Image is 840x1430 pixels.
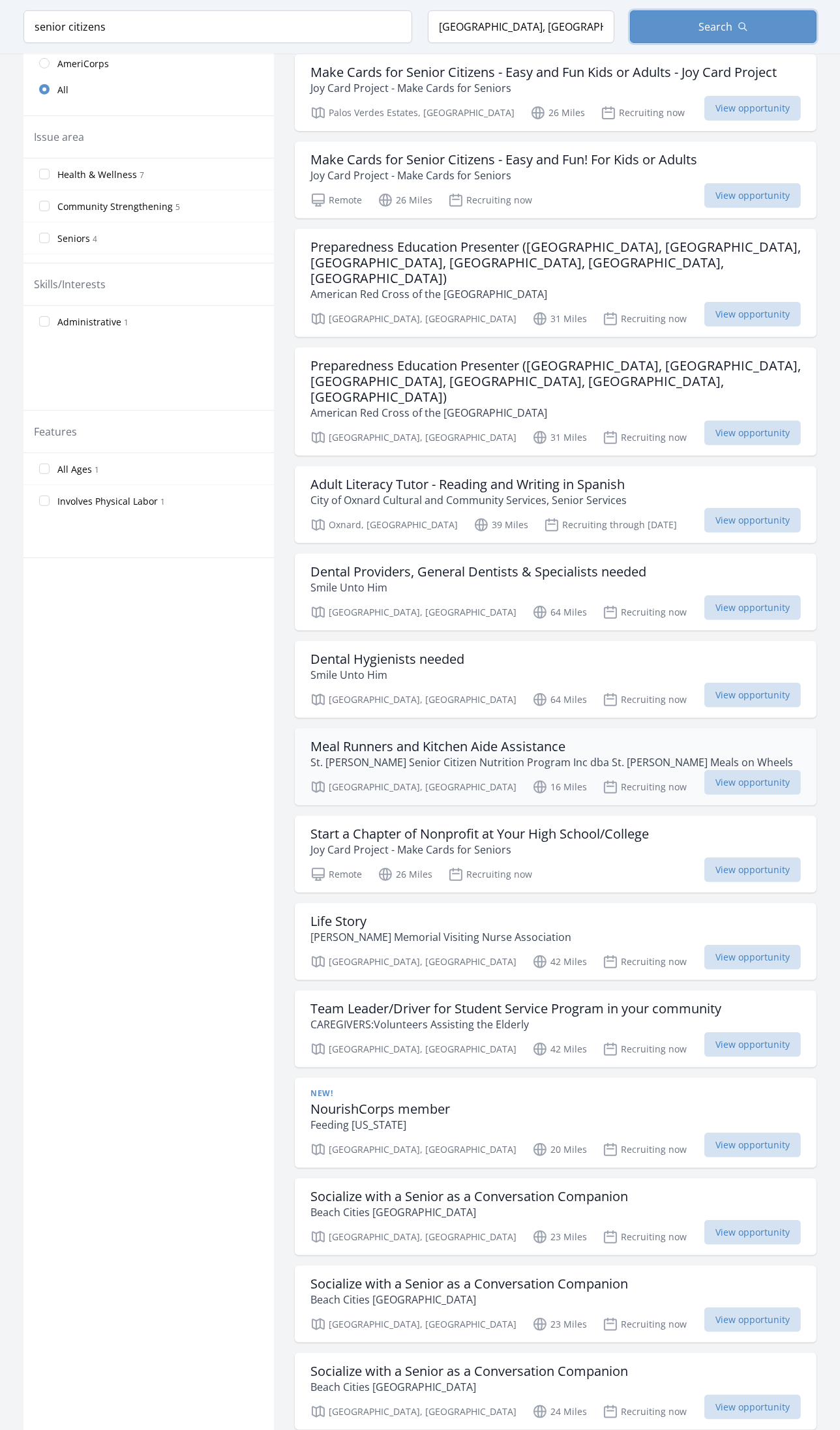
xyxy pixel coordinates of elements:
[310,1001,721,1017] h3: Team Leader/Driver for Student Service Program in your community
[310,430,517,445] p: [GEOGRAPHIC_DATA], [GEOGRAPHIC_DATA]
[310,954,517,970] p: [GEOGRAPHIC_DATA], [GEOGRAPHIC_DATA]
[704,1220,801,1245] span: View opportunity
[310,1292,628,1307] p: Beach Cities [GEOGRAPHIC_DATA]
[310,65,777,80] h3: Make Cards for Senior Citizens - Easy and Fun Kids or Adults - Joy Card Project
[310,779,517,795] p: [GEOGRAPHIC_DATA], [GEOGRAPHIC_DATA]
[175,201,180,213] span: 5
[601,105,685,121] p: Recruiting now
[704,1133,801,1157] span: View opportunity
[39,496,50,506] input: Involves Physical Labor 1
[310,492,627,508] p: City of Oxnard Cultural and Community Services, Senior Services
[34,129,84,145] legend: Issue area
[378,867,432,882] p: 26 Miles
[39,201,50,211] input: Community Strengthening 5
[603,1142,687,1157] p: Recruiting now
[704,302,801,327] span: View opportunity
[310,1204,628,1220] p: Beach Cities [GEOGRAPHIC_DATA]
[704,1032,801,1057] span: View opportunity
[532,779,587,795] p: 16 Miles
[39,464,50,474] input: All Ages 1
[57,83,68,97] span: All
[310,239,801,286] h3: Preparedness Education Presenter ([GEOGRAPHIC_DATA], [GEOGRAPHIC_DATA], [GEOGRAPHIC_DATA], [GEOGR...
[310,842,649,857] p: Joy Card Project - Make Cards for Seniors
[23,50,274,76] a: AmeriCorps
[295,466,817,543] a: Adult Literacy Tutor - Reading and Writing in Spanish City of Oxnard Cultural and Community Servi...
[310,311,517,327] p: [GEOGRAPHIC_DATA], [GEOGRAPHIC_DATA]
[295,142,817,218] a: Make Cards for Senior Citizens - Easy and Fun! For Kids or Adults Joy Card Project - Make Cards f...
[310,1229,517,1245] p: [GEOGRAPHIC_DATA], [GEOGRAPHIC_DATA]
[57,200,173,213] span: Community Strengthening
[57,316,121,329] span: Administrative
[310,604,517,620] p: [GEOGRAPHIC_DATA], [GEOGRAPHIC_DATA]
[603,1317,687,1332] p: Recruiting now
[530,105,585,121] p: 26 Miles
[295,641,817,718] a: Dental Hygienists needed Smile Unto Him [GEOGRAPHIC_DATA], [GEOGRAPHIC_DATA] 64 Miles Recruiting ...
[704,508,801,533] span: View opportunity
[295,1178,817,1255] a: Socialize with a Senior as a Conversation Companion Beach Cities [GEOGRAPHIC_DATA] [GEOGRAPHIC_DA...
[57,495,158,508] span: Involves Physical Labor
[310,929,571,945] p: [PERSON_NAME] Memorial Visiting Nurse Association
[310,692,517,708] p: [GEOGRAPHIC_DATA], [GEOGRAPHIC_DATA]
[310,1189,628,1204] h3: Socialize with a Senior as a Conversation Companion
[704,183,801,208] span: View opportunity
[603,430,687,445] p: Recruiting now
[310,105,515,121] p: Palos Verdes Estates, [GEOGRAPHIC_DATA]
[295,554,817,631] a: Dental Providers, General Dentists & Specialists needed Smile Unto Him [GEOGRAPHIC_DATA], [GEOGRA...
[310,80,777,96] p: Joy Card Project - Make Cards for Seniors
[448,192,532,208] p: Recruiting now
[295,728,817,805] a: Meal Runners and Kitchen Aide Assistance St. [PERSON_NAME] Senior Citizen Nutrition Program Inc d...
[310,168,697,183] p: Joy Card Project - Make Cards for Seniors
[310,651,464,667] h3: Dental Hygienists needed
[310,1276,628,1292] h3: Socialize with a Senior as a Conversation Companion
[532,692,587,708] p: 64 Miles
[57,463,92,476] span: All Ages
[124,317,128,328] span: 1
[310,739,793,754] h3: Meal Runners and Kitchen Aide Assistance
[310,1317,517,1332] p: [GEOGRAPHIC_DATA], [GEOGRAPHIC_DATA]
[295,229,817,337] a: Preparedness Education Presenter ([GEOGRAPHIC_DATA], [GEOGRAPHIC_DATA], [GEOGRAPHIC_DATA], [GEOGR...
[310,564,646,580] h3: Dental Providers, General Dentists & Specialists needed
[310,477,627,492] h3: Adult Literacy Tutor - Reading and Writing in Spanish
[532,311,587,327] p: 31 Miles
[532,1041,587,1057] p: 42 Miles
[698,19,732,35] span: Search
[140,170,144,181] span: 7
[310,1101,450,1117] h3: NourishCorps member
[532,604,587,620] p: 64 Miles
[34,276,106,292] legend: Skills/Interests
[310,358,801,405] h3: Preparedness Education Presenter ([GEOGRAPHIC_DATA], [GEOGRAPHIC_DATA], [GEOGRAPHIC_DATA], [GEOGR...
[310,1142,517,1157] p: [GEOGRAPHIC_DATA], [GEOGRAPHIC_DATA]
[603,311,687,327] p: Recruiting now
[532,430,587,445] p: 31 Miles
[57,57,109,70] span: AmeriCorps
[310,667,464,683] p: Smile Unto Him
[310,580,646,595] p: Smile Unto Him
[603,1229,687,1245] p: Recruiting now
[295,54,817,131] a: Make Cards for Senior Citizens - Easy and Fun Kids or Adults - Joy Card Project Joy Card Project ...
[704,96,801,121] span: View opportunity
[704,770,801,795] span: View opportunity
[532,1404,587,1420] p: 24 Miles
[532,954,587,970] p: 42 Miles
[39,169,50,179] input: Health & Wellness 7
[704,945,801,970] span: View opportunity
[378,192,432,208] p: 26 Miles
[310,754,793,770] p: St. [PERSON_NAME] Senior Citizen Nutrition Program Inc dba St. [PERSON_NAME] Meals on Wheels
[310,1017,721,1032] p: CAREGIVERS:Volunteers Assisting the Elderly
[704,1395,801,1420] span: View opportunity
[704,857,801,882] span: View opportunity
[704,421,801,445] span: View opportunity
[95,464,99,475] span: 1
[57,232,90,245] span: Seniors
[310,1404,517,1420] p: [GEOGRAPHIC_DATA], [GEOGRAPHIC_DATA]
[310,1117,450,1133] p: Feeding [US_STATE]
[295,991,817,1067] a: Team Leader/Driver for Student Service Program in your community CAREGIVERS:Volunteers Assisting ...
[295,348,817,456] a: Preparedness Education Presenter ([GEOGRAPHIC_DATA], [GEOGRAPHIC_DATA], [GEOGRAPHIC_DATA], [GEOGR...
[23,76,274,102] a: All
[310,1363,628,1379] h3: Socialize with a Senior as a Conversation Companion
[310,405,801,421] p: American Red Cross of the [GEOGRAPHIC_DATA]
[310,152,697,168] h3: Make Cards for Senior Citizens - Easy and Fun! For Kids or Adults
[603,1404,687,1420] p: Recruiting now
[310,1041,517,1057] p: [GEOGRAPHIC_DATA], [GEOGRAPHIC_DATA]
[704,1307,801,1332] span: View opportunity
